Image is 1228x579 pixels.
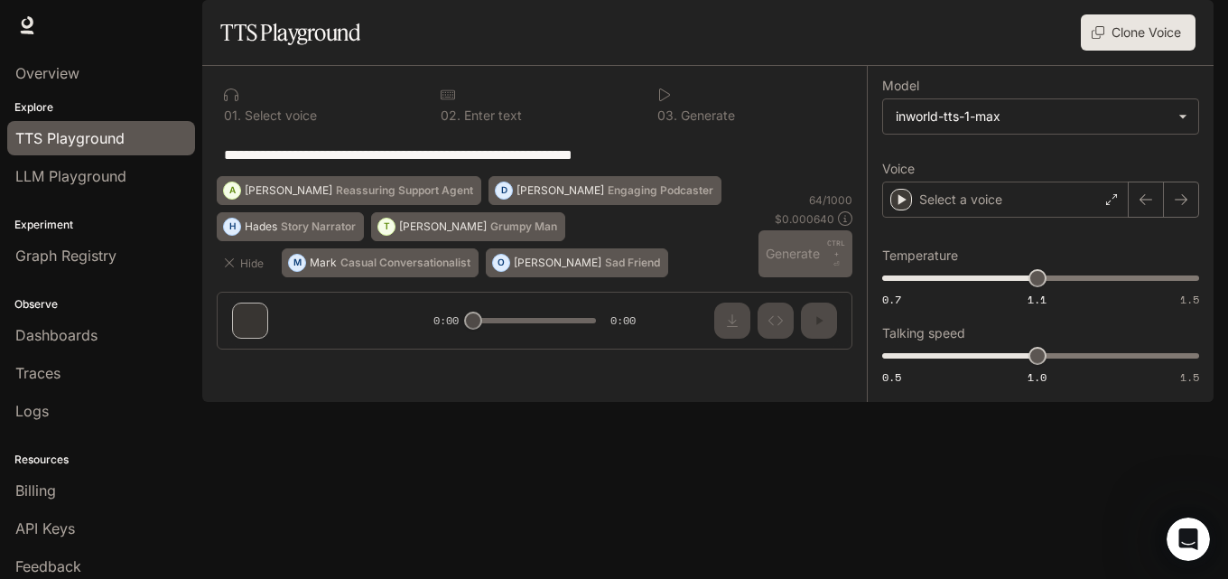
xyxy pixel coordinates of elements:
button: HHadesStory Narrator [217,212,364,241]
p: Story Narrator [281,221,356,232]
div: inworld-tts-1-max [883,99,1198,134]
p: Select a voice [919,191,1002,209]
p: [PERSON_NAME] [516,185,604,196]
div: T [378,212,395,241]
p: Engaging Podcaster [608,185,713,196]
p: 64 / 1000 [809,192,852,208]
p: Grumpy Man [490,221,557,232]
span: 1.5 [1180,369,1199,385]
div: O [493,248,509,277]
p: [PERSON_NAME] [245,185,332,196]
button: A[PERSON_NAME]Reassuring Support Agent [217,176,481,205]
button: T[PERSON_NAME]Grumpy Man [371,212,565,241]
p: Talking speed [882,327,965,340]
p: Casual Conversationalist [340,257,470,268]
p: Model [882,79,919,92]
span: 0.7 [882,292,901,307]
div: A [224,176,240,205]
p: [PERSON_NAME] [399,221,487,232]
p: Mark [310,257,337,268]
p: Select voice [241,109,317,122]
p: Enter text [460,109,522,122]
p: 0 1 . [224,109,241,122]
p: Hades [245,221,277,232]
button: Hide [217,248,274,277]
span: 1.1 [1028,292,1047,307]
div: M [289,248,305,277]
p: Sad Friend [605,257,660,268]
span: 1.0 [1028,369,1047,385]
div: H [224,212,240,241]
p: [PERSON_NAME] [514,257,601,268]
p: $ 0.000640 [775,211,834,227]
p: 0 3 . [657,109,677,122]
button: Clone Voice [1081,14,1195,51]
p: Voice [882,163,915,175]
div: D [496,176,512,205]
div: inworld-tts-1-max [896,107,1169,126]
h1: TTS Playground [220,14,360,51]
button: O[PERSON_NAME]Sad Friend [486,248,668,277]
button: MMarkCasual Conversationalist [282,248,479,277]
p: Reassuring Support Agent [336,185,473,196]
span: 1.5 [1180,292,1199,307]
iframe: Intercom live chat [1167,518,1210,561]
p: 0 2 . [441,109,460,122]
span: 0.5 [882,369,901,385]
button: D[PERSON_NAME]Engaging Podcaster [488,176,721,205]
p: Temperature [882,249,958,262]
p: Generate [677,109,735,122]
